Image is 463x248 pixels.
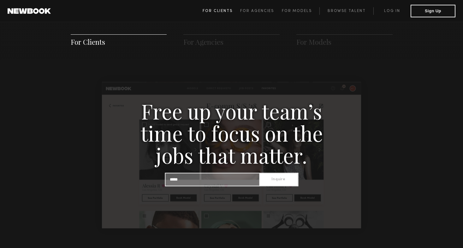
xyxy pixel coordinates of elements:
h3: Free up your team’s time to focus on the jobs that matter. [123,100,341,166]
a: For Models [296,37,331,47]
a: For Agencies [183,37,223,47]
span: For Agencies [240,9,274,13]
a: For Models [282,7,320,15]
a: For Agencies [240,7,282,15]
a: Browse Talent [319,7,373,15]
a: For Clients [71,37,105,47]
a: Log in [373,7,411,15]
button: Inquire [259,173,298,186]
span: For Models [282,9,312,13]
button: Sign Up [411,5,455,17]
a: For Clients [203,7,240,15]
span: For Clients [203,9,233,13]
